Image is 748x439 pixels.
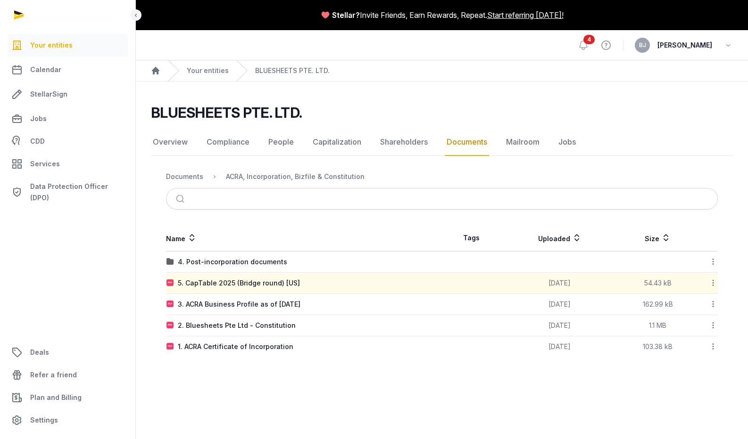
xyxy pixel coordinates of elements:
[178,278,300,288] div: 5. CapTable 2025 (Bridge round) [US]
[151,129,733,156] nav: Tabs
[30,415,58,426] span: Settings
[136,60,748,81] nav: Breadcrumb
[549,321,571,329] span: [DATE]
[487,9,564,21] a: Start referring [DATE]!
[8,34,128,57] a: Your entities
[578,330,748,439] iframe: Chat Widget
[166,279,174,287] img: pdf.svg
[255,66,330,75] a: BLUESHEETS PTE. LTD.
[187,66,229,75] a: Your entities
[166,172,203,181] div: Documents
[549,342,571,350] span: [DATE]
[166,225,442,252] th: Name
[151,104,302,121] h2: BLUESHEETS PTE. LTD.
[30,347,49,358] span: Deals
[30,89,67,100] span: StellarSign
[166,165,718,188] nav: Breadcrumb
[549,279,571,287] span: [DATE]
[8,83,128,106] a: StellarSign
[8,364,128,386] a: Refer a friend
[501,225,618,252] th: Uploaded
[8,132,128,151] a: CDD
[30,369,77,381] span: Refer a friend
[178,321,296,330] div: 2. Bluesheets Pte Ltd - Constitution
[226,172,365,181] div: ACRA, Incorporation, Bizfile & Constitution
[583,35,595,44] span: 4
[8,409,128,431] a: Settings
[549,300,571,308] span: [DATE]
[166,301,174,308] img: pdf.svg
[8,58,128,81] a: Calendar
[205,129,251,156] a: Compliance
[166,258,174,266] img: folder.svg
[618,225,698,252] th: Size
[8,341,128,364] a: Deals
[30,136,45,147] span: CDD
[504,129,541,156] a: Mailroom
[30,40,73,51] span: Your entities
[442,225,501,252] th: Tags
[178,300,300,309] div: 3. ACRA Business Profile as of [DATE]
[8,107,128,130] a: Jobs
[311,129,363,156] a: Capitalization
[618,294,698,315] td: 162.99 kB
[657,40,712,51] span: [PERSON_NAME]
[178,342,293,351] div: 1. ACRA Certificate of Incorporation
[8,177,128,207] a: Data Protection Officer (DPO)
[178,257,287,267] div: 4. Post-incorporation documents
[445,129,489,156] a: Documents
[30,392,82,403] span: Plan and Billing
[618,273,698,294] td: 54.43 kB
[8,153,128,175] a: Services
[618,315,698,336] td: 1.1 MB
[30,113,47,124] span: Jobs
[332,9,360,21] span: Stellar?
[170,188,192,209] button: Submit
[30,181,124,203] span: Data Protection Officer (DPO)
[166,322,174,329] img: pdf.svg
[266,129,296,156] a: People
[151,129,190,156] a: Overview
[30,158,60,170] span: Services
[8,386,128,409] a: Plan and Billing
[30,64,61,75] span: Calendar
[635,38,650,53] button: BJ
[557,129,578,156] a: Jobs
[166,343,174,350] img: pdf.svg
[639,42,646,48] span: BJ
[378,129,430,156] a: Shareholders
